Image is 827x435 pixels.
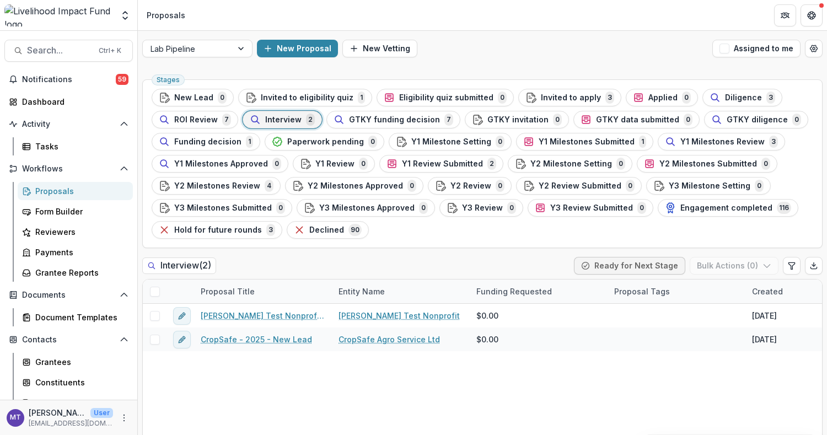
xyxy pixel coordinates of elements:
span: 0 [684,114,692,126]
button: GTKY diligence0 [704,111,808,128]
span: Y2 Review Submitted [539,181,621,191]
button: Open table manager [805,40,823,57]
span: 1 [639,136,646,148]
button: Notifications59 [4,71,133,88]
span: 0 [407,180,416,192]
a: Grantees [18,353,133,371]
span: Y1 Milestone Setting [411,137,491,147]
button: Funding decision1 [152,133,260,151]
a: Form Builder [18,202,133,221]
button: New Lead0 [152,89,234,106]
button: Y2 Review0 [428,177,512,195]
div: Funding Requested [470,286,559,297]
a: Payments [18,243,133,261]
button: Y1 Milestones Submitted1 [516,133,653,151]
span: $0.00 [476,310,498,321]
span: 0 [419,202,428,214]
span: 3 [266,224,275,236]
span: Y3 Milestones Submitted [174,203,272,213]
span: Y1 Review [315,159,355,169]
button: Y1 Milestone Setting0 [389,133,512,151]
span: 0 [761,158,770,170]
a: Grantee Reports [18,264,133,282]
span: 0 [637,202,646,214]
div: Proposal Title [194,280,332,303]
span: Y3 Milestones Approved [319,203,415,213]
span: Y2 Review [450,181,491,191]
span: 0 [368,136,377,148]
div: Reviewers [35,226,124,238]
div: Proposal Tags [608,280,745,303]
span: 0 [498,92,507,104]
span: Engagement completed [680,203,772,213]
span: 116 [777,202,791,214]
div: Created [745,286,790,297]
span: Hold for future rounds [174,225,262,235]
a: Proposals [18,182,133,200]
div: Entity Name [332,286,391,297]
span: Funding decision [174,137,241,147]
button: GTKY data submitted0 [573,111,700,128]
button: Y3 Milestones Submitted0 [152,199,292,217]
div: Tasks [35,141,124,152]
a: Document Templates [18,308,133,326]
span: New Lead [174,93,213,103]
span: 4 [265,180,273,192]
span: 0 [218,92,227,104]
div: Grantee Reports [35,267,124,278]
div: Funding Requested [470,280,608,303]
button: Ready for Next Stage [574,257,685,275]
div: Payments [35,246,124,258]
span: 0 [496,136,504,148]
span: 0 [359,158,368,170]
button: Partners [774,4,796,26]
button: Y1 Milestones Review3 [658,133,785,151]
span: Notifications [22,75,116,84]
a: [PERSON_NAME] Test Nonprofit [339,310,460,321]
div: Ctrl + K [96,45,123,57]
button: edit [173,307,191,325]
span: Workflows [22,164,115,174]
a: [PERSON_NAME] Test Nonprofit - 2025 - New Lead [201,310,325,321]
button: Export table data [805,257,823,275]
span: Eligibility quiz submitted [399,93,493,103]
span: ROI Review [174,115,218,125]
span: 7 [222,114,231,126]
a: Tasks [18,137,133,155]
span: Y2 Milestones Review [174,181,260,191]
span: Y2 Milestones Submitted [659,159,757,169]
span: 0 [496,180,504,192]
div: Muthoni Thuo [10,414,21,421]
button: Open Workflows [4,160,133,178]
span: Paperwork pending [287,137,364,147]
span: Y2 Milestone Setting [530,159,612,169]
button: Y1 Milestones Approved0 [152,155,288,173]
span: 0 [626,180,635,192]
button: Open entity switcher [117,4,133,26]
span: Search... [27,45,92,56]
button: Invited to eligibility quiz1 [238,89,372,106]
button: Interview2 [243,111,322,128]
button: Invited to apply3 [518,89,621,106]
button: Y2 Milestones Review4 [152,177,281,195]
button: Edit table settings [783,257,801,275]
button: edit [173,331,191,348]
span: Documents [22,291,115,300]
button: More [117,411,131,425]
span: 0 [755,180,764,192]
button: Y1 Review0 [293,155,375,173]
button: Hold for future rounds3 [152,221,282,239]
span: 0 [682,92,691,104]
a: Dashboard [4,93,133,111]
div: Constituents [35,377,124,388]
span: 7 [444,114,453,126]
span: Diligence [725,93,762,103]
a: CropSafe Agro Service Ltd [339,334,440,345]
span: 3 [769,136,778,148]
span: 59 [116,74,128,85]
p: [EMAIL_ADDRESS][DOMAIN_NAME] [29,418,113,428]
button: Applied0 [626,89,698,106]
span: Stages [157,76,180,84]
